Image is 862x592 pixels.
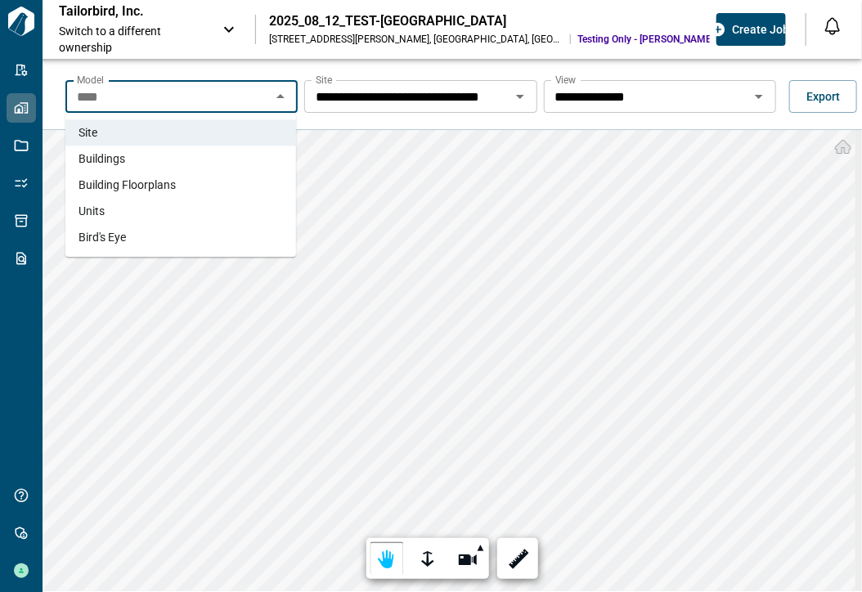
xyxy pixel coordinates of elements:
[77,73,104,87] label: Model
[733,21,790,38] span: Create Job
[59,3,206,20] p: Tailorbird, Inc.
[716,13,786,46] button: Create Job
[555,73,577,87] label: View
[79,229,126,245] span: Bird's Eye
[509,85,532,108] button: Open
[79,177,176,193] span: Building Floorplans
[269,33,563,46] div: [STREET_ADDRESS][PERSON_NAME] , [GEOGRAPHIC_DATA] , [GEOGRAPHIC_DATA]
[819,13,846,39] button: Open notification feed
[316,73,332,87] label: Site
[577,33,714,46] span: Testing Only - [PERSON_NAME]
[748,85,770,108] button: Open
[79,203,105,219] span: Units
[269,85,292,108] button: Close
[269,13,714,29] div: 2025_08_12_TEST-[GEOGRAPHIC_DATA]
[789,80,857,113] button: Export
[79,124,97,141] span: Site
[59,23,206,56] span: Switch to a different ownership
[79,150,125,167] span: Buildings
[806,88,840,105] span: Export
